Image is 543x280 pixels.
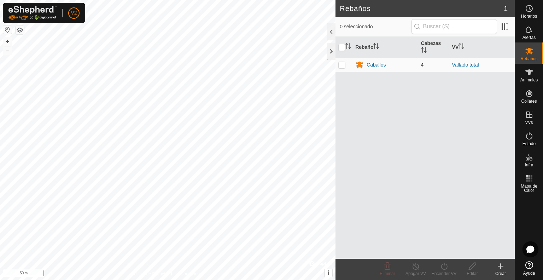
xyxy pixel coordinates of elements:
button: i [325,269,332,277]
p-sorticon: Activar para ordenar [373,44,379,50]
input: Buscar (S) [411,19,497,34]
a: Vallado total [452,62,479,68]
button: – [3,46,12,55]
th: VV [449,37,515,58]
div: Editar [458,270,486,277]
p-sorticon: Activar para ordenar [345,44,351,50]
a: Ayuda [515,258,543,278]
button: Restablecer Mapa [3,25,12,34]
span: 0 seleccionado [340,23,411,30]
span: Rebaños [520,57,537,61]
span: Infra [525,163,533,167]
span: i [328,270,329,276]
th: Cabezas [418,37,449,58]
span: Estado [522,142,536,146]
span: Collares [521,99,537,103]
div: Apagar VV [402,270,430,277]
span: Mapa de Calor [517,184,541,193]
span: Eliminar [380,271,395,276]
p-sorticon: Activar para ordenar [459,44,464,50]
img: Logo Gallagher [8,6,57,20]
button: + [3,37,12,46]
span: Ayuda [523,271,535,275]
span: Alertas [522,35,536,40]
div: Encender VV [430,270,458,277]
span: Animales [520,78,538,82]
span: V2 [71,9,77,17]
a: Contáctenos [181,271,204,277]
h2: Rebaños [340,4,504,13]
button: Capas del Mapa [16,26,24,34]
a: Política de Privacidad [131,271,172,277]
div: Crear [486,270,515,277]
p-sorticon: Activar para ordenar [421,48,427,54]
div: Caballos [367,61,386,69]
span: VVs [525,120,533,125]
span: 4 [421,62,424,68]
th: Rebaño [352,37,418,58]
span: 1 [504,3,508,14]
span: Horarios [521,14,537,18]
